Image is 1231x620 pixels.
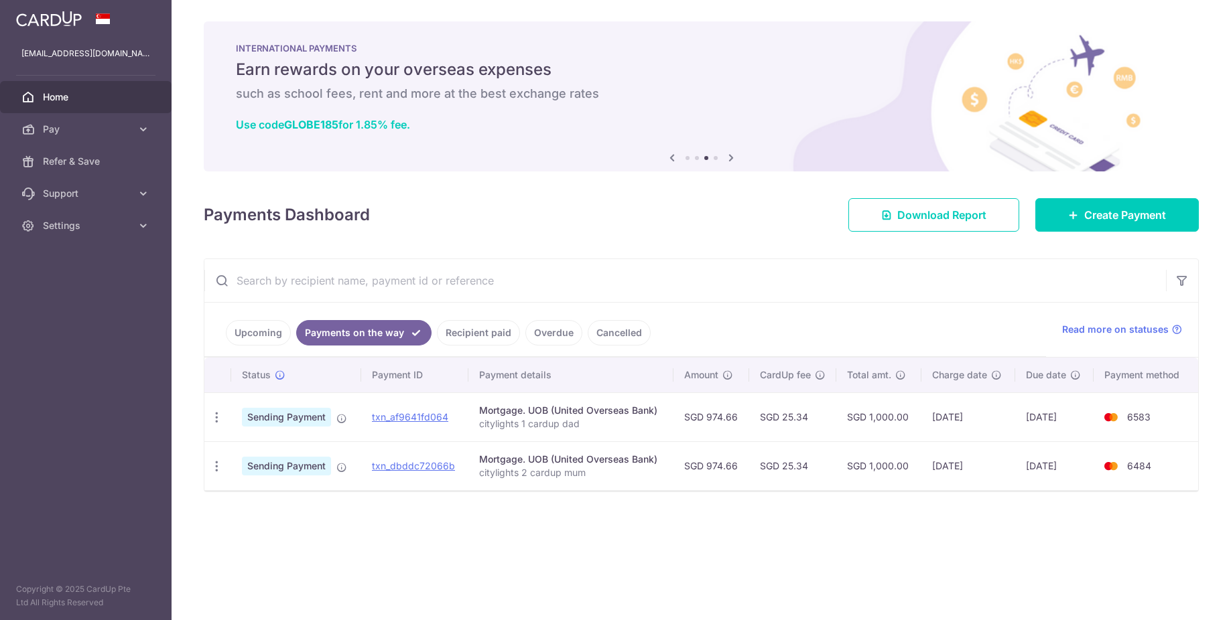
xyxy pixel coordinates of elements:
th: Payment method [1094,358,1198,392]
div: Mortgage. UOB (United Overseas Bank) [479,404,663,417]
span: Amount [684,368,718,382]
td: SGD 1,000.00 [836,392,921,441]
span: Due date [1026,368,1066,382]
span: Home [43,90,131,104]
a: Recipient paid [437,320,520,345]
span: Support [43,187,131,200]
td: SGD 25.34 [749,392,836,441]
a: Upcoming [226,320,291,345]
span: Sending Payment [242,408,331,427]
span: Status [242,368,271,382]
td: [DATE] [921,441,1015,490]
span: Download Report [897,207,986,223]
span: 6583 [1127,411,1151,422]
a: Download Report [848,198,1019,232]
img: Bank Card [1098,409,1124,425]
span: Sending Payment [242,457,331,475]
span: Create Payment [1084,207,1166,223]
td: [DATE] [921,392,1015,441]
h4: Payments Dashboard [204,203,370,227]
iframe: Opens a widget where you can find more information [1145,580,1218,613]
span: Settings [43,219,131,232]
h6: such as school fees, rent and more at the best exchange rates [236,86,1167,102]
a: Use codeGLOBE185for 1.85% fee. [236,118,410,131]
a: txn_dbddc72066b [372,460,455,471]
span: Pay [43,123,131,136]
p: citylights 1 cardup dad [479,417,663,431]
td: SGD 1,000.00 [836,441,921,490]
input: Search by recipient name, payment id or reference [204,259,1166,302]
p: citylights 2 cardup mum [479,466,663,479]
img: Bank Card [1098,458,1124,474]
td: [DATE] [1015,441,1094,490]
p: INTERNATIONAL PAYMENTS [236,43,1167,54]
a: txn_af9641fd064 [372,411,448,422]
img: International Payment Banner [204,21,1199,171]
div: Mortgage. UOB (United Overseas Bank) [479,453,663,466]
th: Payment details [468,358,673,392]
b: GLOBE185 [284,118,338,131]
h5: Earn rewards on your overseas expenses [236,59,1167,80]
span: Charge date [932,368,987,382]
th: Payment ID [361,358,468,392]
p: [EMAIL_ADDRESS][DOMAIN_NAME] [21,47,150,60]
span: Refer & Save [43,155,131,168]
td: SGD 974.66 [673,441,749,490]
a: Read more on statuses [1062,323,1182,336]
span: CardUp fee [760,368,811,382]
img: CardUp [16,11,82,27]
span: 6484 [1127,460,1151,471]
td: SGD 25.34 [749,441,836,490]
span: Read more on statuses [1062,323,1169,336]
a: Overdue [525,320,582,345]
td: SGD 974.66 [673,392,749,441]
a: Payments on the way [296,320,432,345]
a: Cancelled [588,320,651,345]
a: Create Payment [1035,198,1199,232]
span: Total amt. [847,368,891,382]
td: [DATE] [1015,392,1094,441]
